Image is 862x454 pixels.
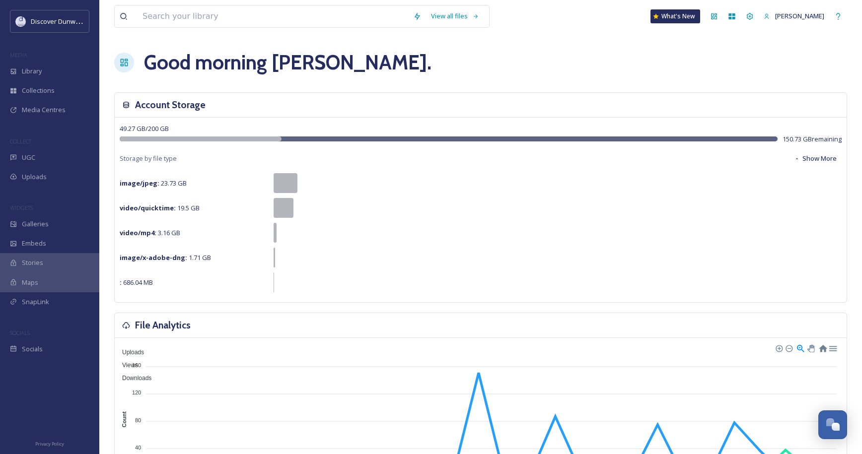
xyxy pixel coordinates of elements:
strong: video/quicktime : [120,203,176,212]
span: 150.73 GB remaining [783,134,842,144]
span: 686.04 MB [120,278,153,287]
a: [PERSON_NAME] [759,6,829,26]
span: COLLECT [10,137,31,145]
span: Embeds [22,239,46,248]
div: Selection Zoom [796,343,804,352]
strong: : [120,278,122,287]
img: 696246f7-25b9-4a35-beec-0db6f57a4831.png [16,16,26,26]
span: Uploads [115,349,144,356]
strong: image/x-adobe-dng : [120,253,187,262]
span: [PERSON_NAME] [775,11,824,20]
span: Media Centres [22,105,66,115]
a: View all files [426,6,484,26]
button: Show More [789,149,842,168]
span: Discover Dunwoody [31,16,90,26]
a: Privacy Policy [35,437,64,449]
tspan: 40 [135,445,141,451]
span: Privacy Policy [35,441,64,447]
div: Menu [828,343,837,352]
span: Galleries [22,219,49,229]
button: Open Chat [818,410,847,439]
span: 19.5 GB [120,203,200,212]
tspan: 120 [132,389,141,395]
span: Collections [22,86,55,95]
span: Socials [22,344,43,354]
span: 3.16 GB [120,228,180,237]
span: Uploads [22,172,47,182]
tspan: 80 [135,417,141,423]
strong: video/mp4 : [120,228,156,237]
tspan: 160 [132,362,141,368]
span: SOCIALS [10,329,30,336]
span: SnapLink [22,297,49,307]
input: Search your library [138,5,408,27]
strong: image/jpeg : [120,179,159,188]
text: Count [121,411,127,427]
span: 1.71 GB [120,253,211,262]
span: 23.73 GB [120,179,187,188]
span: Views [115,362,138,369]
a: What's New [650,9,700,23]
h3: Account Storage [135,98,206,112]
div: Panning [807,345,813,351]
div: Zoom In [775,344,782,351]
span: MEDIA [10,51,27,59]
span: Storage by file type [120,154,177,163]
span: Library [22,66,42,76]
span: 49.27 GB / 200 GB [120,124,169,133]
h3: File Analytics [135,318,191,332]
span: Maps [22,278,38,287]
h1: Good morning [PERSON_NAME] . [144,48,431,77]
span: Downloads [115,375,151,382]
span: UGC [22,153,35,162]
span: WIDGETS [10,204,33,211]
div: Zoom Out [785,344,792,351]
div: Reset Zoom [818,343,827,352]
span: Stories [22,258,43,267]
